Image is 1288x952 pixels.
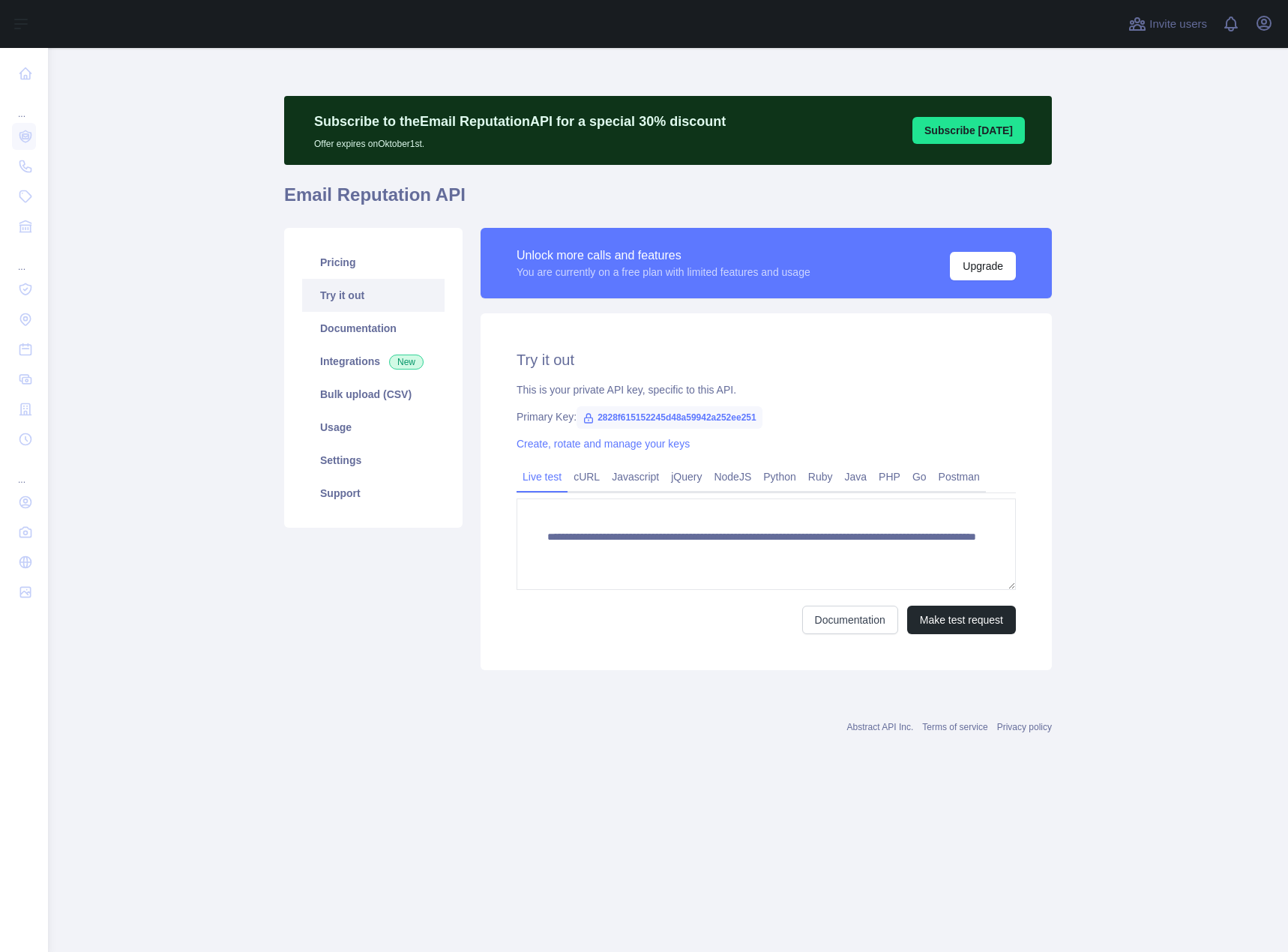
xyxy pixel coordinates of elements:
a: Try it out [302,279,445,312]
a: Terms of service [922,722,987,732]
h1: Email Reputation API [284,183,1052,219]
p: Subscribe to the Email Reputation API for a special 30 % discount [314,111,726,132]
a: Go [906,465,933,489]
a: Java [839,465,873,489]
a: jQuery [665,465,708,489]
a: Abstract API Inc. [847,722,914,732]
span: 2828f615152245d48a59942a252ee251 [577,406,762,429]
a: Javascript [606,465,665,489]
a: PHP [873,465,906,489]
button: Upgrade [950,252,1016,280]
a: Postman [933,465,986,489]
h2: Try it out [517,349,1016,370]
a: Bulk upload (CSV) [302,378,445,411]
a: Documentation [802,606,898,634]
a: Integrations New [302,345,445,378]
button: Invite users [1125,12,1210,36]
div: You are currently on a free plan with limited features and usage [517,265,810,280]
div: This is your private API key, specific to this API. [517,382,1016,397]
a: NodeJS [708,465,757,489]
div: ... [12,456,36,486]
div: ... [12,243,36,273]
a: Usage [302,411,445,444]
span: Invite users [1149,16,1207,33]
a: Ruby [802,465,839,489]
a: Pricing [302,246,445,279]
div: Unlock more calls and features [517,247,810,265]
a: Settings [302,444,445,477]
div: Primary Key: [517,409,1016,424]
p: Offer expires on Oktober 1st. [314,132,726,150]
a: Create, rotate and manage your keys [517,438,690,450]
a: Documentation [302,312,445,345]
a: cURL [568,465,606,489]
div: ... [12,90,36,120]
span: New [389,355,424,370]
button: Subscribe [DATE] [912,117,1025,144]
button: Make test request [907,606,1016,634]
a: Live test [517,465,568,489]
a: Support [302,477,445,510]
a: Python [757,465,802,489]
a: Privacy policy [997,722,1052,732]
